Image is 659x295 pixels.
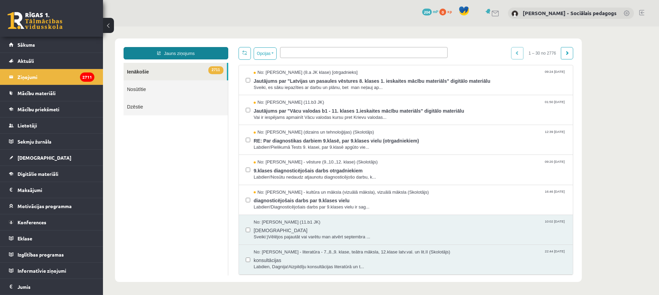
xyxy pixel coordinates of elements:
a: No: [PERSON_NAME] (8.a JK klase) [otrgadnieks] 09:24 [DATE] Jautājums par "Latvijas un pasaules v... [151,43,463,64]
a: Izglītības programas [9,247,94,262]
a: Konferences [9,214,94,230]
span: Eklase [18,235,32,241]
span: No: [PERSON_NAME] - literatūra - 7.,8.,9. klase, teātra māksla, 12.klase latv.val. un lit.II (Sko... [151,223,347,229]
span: Jautājums par "Vācu valodas b1 - 11. klases 1.ieskaites mācību materiāls" digitālo materiālu [151,79,463,88]
span: 12:39 [DATE] [440,103,463,108]
span: 2711 [105,40,120,48]
span: Lietotāji [18,122,37,128]
a: No: [PERSON_NAME] (11.b3 JK) 01:50 [DATE] Jautājums par "Vācu valodas b1 - 11. klases 1.ieskaites... [151,73,463,94]
span: No: [PERSON_NAME] (11.b1 JK) [151,193,217,199]
a: [PERSON_NAME] - Sociālais pedagogs [523,10,616,16]
legend: Ziņojumi [18,69,94,85]
a: No: [PERSON_NAME] (dizains un tehnoloģijas) (Skolotājs) 12:39 [DATE] RE: Par diagnostikas darbiem... [151,103,463,124]
span: No: [PERSON_NAME] (dizains un tehnoloģijas) (Skolotājs) [151,103,271,109]
span: 9.klases diagnosticējošais darbs otrgadniekiem [151,139,463,148]
span: No: [PERSON_NAME] (8.a JK klase) [otrgadnieks] [151,43,255,49]
a: Mācību priekšmeti [9,101,94,117]
a: No: [PERSON_NAME] - kultūra un māksla (vizuālā māksla), vizuālā māksla (Skolotājs) 16:46 [DATE] d... [151,163,463,184]
a: Aktuāli [9,53,94,69]
a: Nosūtītie [21,54,125,71]
a: No: [PERSON_NAME] - literatūra - 7.,8.,9. klase, teātra māksla, 12.klase latv.val. un lit.II (Sko... [151,223,463,244]
a: Jumis [9,279,94,295]
a: Ziņojumi2711 [9,69,94,85]
a: 204 mP [422,9,438,14]
span: 10:02 [DATE] [440,193,463,198]
span: 09:20 [DATE] [440,133,463,138]
span: Labdien, Dagnija!Aizpildīju konsultācijas literatūrā un t... [151,237,463,244]
span: diagnosticējošais darbs par 9.klases vielu [151,169,463,178]
span: Labdien!Pielikumā Tests 9. klasei, par 9.klasē apgūto vie... [151,118,463,124]
span: Sveiki:)Vēlējos pajautāt vai varētu man atvērt septembra ... [151,207,463,214]
span: [DEMOGRAPHIC_DATA] [18,155,71,161]
a: No: [PERSON_NAME] - vēsture (9.,10.,12. klase) (Skolotājs) 09:20 [DATE] 9.klases diagnosticējošai... [151,133,463,154]
span: Motivācijas programma [18,203,72,209]
span: 204 [422,9,432,15]
a: Eklase [9,230,94,246]
a: 2711Ienākošie [21,36,124,54]
span: Vai ir iespējams apmainīt Vācu valodas kursu pret Krievu valodas... [151,88,463,94]
span: xp [447,9,452,14]
span: Aktuāli [18,58,34,64]
span: konsultācijas [151,229,463,237]
span: Sveiki, es sāku iepazīties ar darbu un plānu, bet man neļauj ap... [151,58,463,65]
a: Digitālie materiāli [9,166,94,182]
span: 01:50 [DATE] [440,73,463,78]
a: Motivācijas programma [9,198,94,214]
button: Opcijas [151,21,174,33]
a: Mācību materiāli [9,85,94,101]
span: Labdien!Diagnosticējošais darbs par 9.klases vielu ir sag... [151,178,463,184]
span: Mācību priekšmeti [18,106,59,112]
a: Lietotāji [9,117,94,133]
span: Labdien!Nosūtu nedaudz atjaunotu diagnosticējošo darbu, k... [151,148,463,154]
span: 16:46 [DATE] [440,163,463,168]
span: Digitālie materiāli [18,171,58,177]
span: Sekmju žurnāls [18,138,51,145]
span: 0 [439,9,446,15]
span: Sākums [18,42,35,48]
a: No: [PERSON_NAME] (11.b1 JK) 10:02 [DATE] [DEMOGRAPHIC_DATA] Sveiki:)Vēlējos pajautāt vai varētu ... [151,193,463,214]
span: Mācību materiāli [18,90,56,96]
span: RE: Par diagnostikas darbiem 9.klasē, par 9.klases vielu (otrgadniekiem) [151,109,463,118]
span: Jautājums par "Latvijas un pasaules vēstures 8. klases 1. ieskaites mācību materiāls" digitālo ma... [151,49,463,58]
span: 09:24 [DATE] [440,43,463,48]
a: Jauns ziņojums [21,21,125,33]
a: Sekmju žurnāls [9,134,94,149]
i: 2711 [80,72,94,82]
span: Informatīvie ziņojumi [18,268,66,274]
span: Izglītības programas [18,251,64,258]
legend: Maksājumi [18,182,94,198]
span: [DEMOGRAPHIC_DATA] [151,199,463,207]
a: Sākums [9,37,94,53]
span: mP [433,9,438,14]
a: Informatīvie ziņojumi [9,263,94,279]
span: No: [PERSON_NAME] - kultūra un māksla (vizuālā māksla), vizuālā māksla (Skolotājs) [151,163,326,169]
span: 1 – 30 no 2776 [420,21,458,33]
a: Rīgas 1. Tālmācības vidusskola [8,12,62,29]
span: No: [PERSON_NAME] - vēsture (9.,10.,12. klase) (Skolotājs) [151,133,275,139]
img: Dagnija Gaubšteina - Sociālais pedagogs [511,10,518,17]
span: Jumis [18,284,31,290]
a: Dzēstie [21,71,125,89]
a: Maksājumi [9,182,94,198]
span: Konferences [18,219,46,225]
span: No: [PERSON_NAME] (11.b3 JK) [151,73,221,79]
a: [DEMOGRAPHIC_DATA] [9,150,94,166]
a: 0 xp [439,9,455,14]
span: 22:44 [DATE] [440,223,463,228]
